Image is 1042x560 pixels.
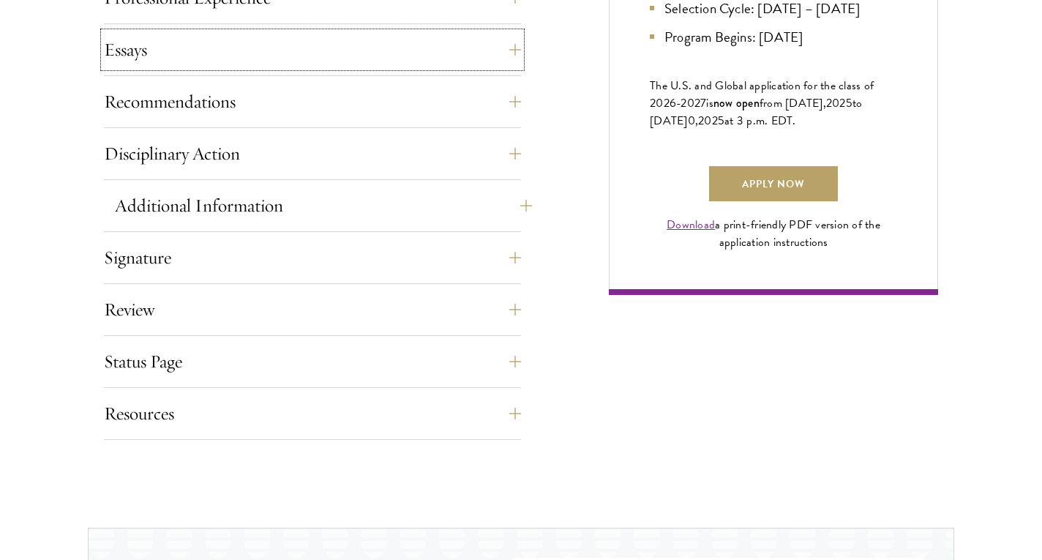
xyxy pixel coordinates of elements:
span: 0 [688,112,695,130]
button: Resources [104,396,521,431]
span: The U.S. and Global application for the class of 202 [650,77,874,112]
span: is [706,94,713,112]
span: -202 [676,94,700,112]
button: Review [104,292,521,327]
span: 5 [846,94,852,112]
a: Apply Now [709,166,838,201]
span: now open [713,94,760,111]
span: at 3 p.m. EDT. [724,112,796,130]
button: Recommendations [104,84,521,119]
span: 202 [826,94,846,112]
span: , [695,112,698,130]
li: Program Begins: [DATE] [650,26,897,48]
button: Essays [104,32,521,67]
span: 6 [670,94,676,112]
button: Disciplinary Action [104,136,521,171]
div: a print-friendly PDF version of the application instructions [650,216,897,251]
span: 202 [698,112,718,130]
button: Additional Information [115,188,532,223]
span: from [DATE], [760,94,826,112]
a: Download [667,216,715,234]
button: Signature [104,240,521,275]
span: to [DATE] [650,94,862,130]
span: 7 [700,94,706,112]
button: Status Page [104,344,521,379]
span: 5 [718,112,724,130]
